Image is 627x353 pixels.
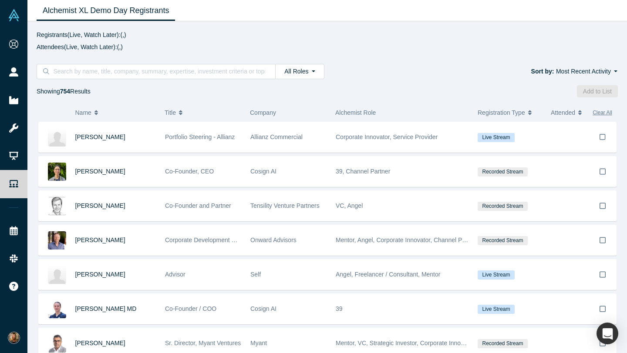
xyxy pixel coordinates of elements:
[250,271,261,278] span: Self
[37,85,91,97] div: Showing
[165,202,231,209] span: Co-Founder and Partner
[165,305,216,312] span: Co-Founder / COO
[37,0,175,21] a: Alchemist XL Demo Day Registrants
[165,340,241,346] span: Sr. Director, Myant Ventures
[75,133,125,140] a: [PERSON_NAME]
[75,168,125,175] a: [PERSON_NAME]
[250,305,276,312] span: Cosign AI
[48,197,66,215] img: Wayne Boulais's Profile Image
[478,103,542,122] button: Registration Type
[250,236,297,243] span: Onward Advisors
[250,109,276,116] span: Company
[165,271,185,278] span: Advisor
[48,163,66,181] img: Will Xie's Profile Image
[478,202,528,211] span: Recorded Stream
[551,103,584,122] button: Attended
[75,103,91,122] span: Name
[577,85,618,97] button: Add to List
[589,294,616,324] button: Bookmark
[37,43,618,52] p: (Live, Watch Later): ( , )
[478,270,515,280] span: Live Stream
[37,43,64,50] strong: Attendees
[589,122,616,152] button: Bookmark
[275,64,324,79] button: All Roles
[165,133,235,140] span: Portfolio Steering - Allianz
[75,202,125,209] a: [PERSON_NAME]
[336,271,440,278] span: Angel, Freelancer / Consultant, Mentor
[336,168,390,175] span: 39, Channel Partner
[589,260,616,290] button: Bookmark
[556,67,618,77] button: Most Recent Activity
[336,236,593,243] span: Mentor, Angel, Corporate Innovator, Channel Partner, Freelancer / Consultant, Service Provider
[48,266,66,284] img: Markus Sanio's Profile Image
[589,191,616,221] button: Bookmark
[531,68,554,75] strong: Sort by:
[75,305,137,312] a: [PERSON_NAME] MD
[335,109,376,116] span: Alchemist Role
[589,225,616,255] button: Bookmark
[37,30,618,40] p: (Live, Watch Later): ( , )
[250,202,320,209] span: Tensility Venture Partners
[75,271,125,278] a: [PERSON_NAME]
[48,231,66,250] img: Josh Ewing's Profile Image
[8,332,20,344] img: Jill Randell's Account
[60,88,70,95] strong: 754
[165,103,241,122] button: Title
[48,300,66,318] img: Riya Fukui MD's Profile Image
[165,103,176,122] span: Title
[551,103,575,122] span: Attended
[593,103,612,122] button: Clear All
[75,236,125,243] a: [PERSON_NAME]
[336,305,343,312] span: 39
[478,133,515,142] span: Live Stream
[478,236,528,245] span: Recorded Stream
[48,128,66,147] img: Walter Davenport II's Profile Image
[336,340,500,346] span: Mentor, VC, Strategic Investor, Corporate Innovator, Acquirer
[478,305,515,314] span: Live Stream
[478,167,528,176] span: Recorded Stream
[336,133,438,140] span: Corporate Innovator, Service Provider
[250,340,267,346] span: Myant
[336,202,363,209] span: VC, Angel
[48,334,66,353] img: Hassan Jaferi's Profile Image
[478,339,528,348] span: Recorded Stream
[52,66,266,77] input: Search by name, title, company, summary, expertise, investment criteria or topics of focus
[75,340,125,346] a: [PERSON_NAME]
[589,157,616,186] button: Bookmark
[37,31,67,38] strong: Registrants
[250,168,276,175] span: Cosign AI
[75,103,156,122] button: Name
[250,133,303,140] span: Allianz Commercial
[165,236,311,243] span: Corporate Development Professional | Startup Advisor
[60,88,91,95] span: Results
[165,168,214,175] span: Co-Founder, CEO
[478,103,525,122] span: Registration Type
[8,9,20,21] img: Alchemist Vault Logo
